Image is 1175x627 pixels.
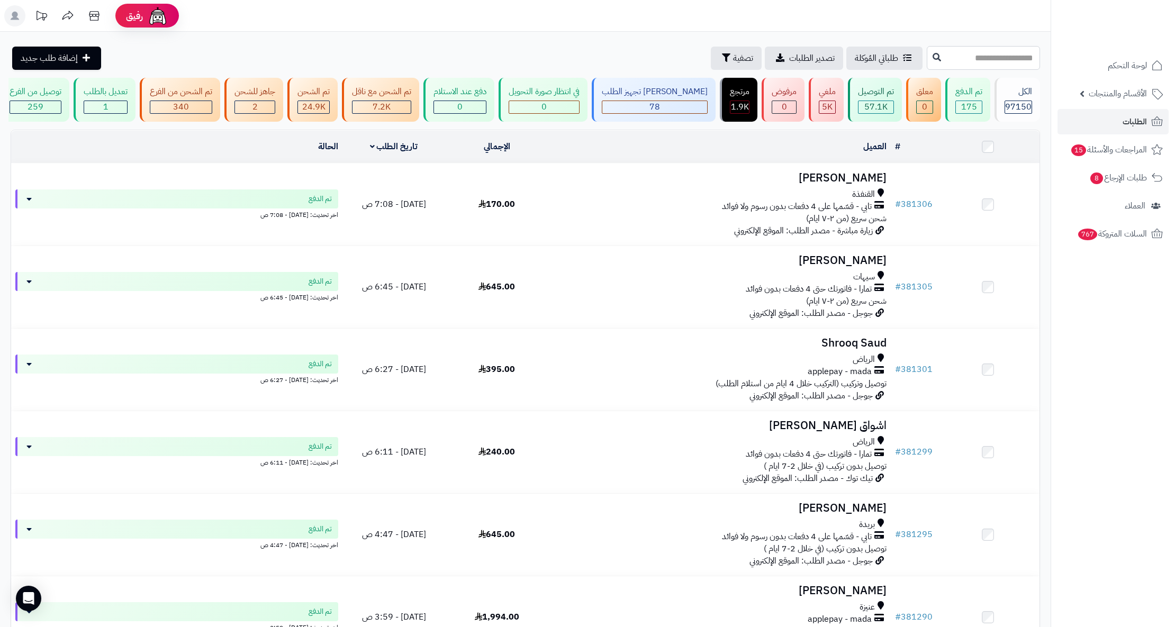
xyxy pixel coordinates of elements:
[730,101,749,113] div: 1854
[895,140,900,153] a: #
[772,101,796,113] div: 0
[904,78,943,122] a: معلق 0
[649,101,660,113] span: 78
[553,502,887,514] h3: [PERSON_NAME]
[749,555,873,567] span: جوجل - مصدر الطلب: الموقع الإلكتروني
[765,47,843,70] a: تصدير الطلبات
[895,198,901,211] span: #
[541,101,547,113] span: 0
[84,101,127,113] div: 1
[362,611,426,623] span: [DATE] - 3:59 ص
[362,198,426,211] span: [DATE] - 7:08 ص
[895,528,933,541] a: #381295
[1123,114,1147,129] span: الطلبات
[1070,142,1147,157] span: المراجعات والأسئلة
[298,101,329,113] div: 24888
[895,446,933,458] a: #381299
[853,353,875,366] span: الرياض
[895,363,933,376] a: #381301
[478,363,515,376] span: 395.00
[1057,193,1169,219] a: العملاء
[806,212,887,225] span: شحن سريع (من ٢-٧ ايام)
[484,140,510,153] a: الإجمالي
[853,436,875,448] span: الرياض
[478,528,515,541] span: 645.00
[1125,198,1145,213] span: العملاء
[922,101,927,113] span: 0
[1090,172,1104,185] span: 8
[1078,229,1097,241] span: 767
[864,101,888,113] span: 57.1K
[352,101,411,113] div: 7222
[352,86,411,98] div: تم الشحن مع ناقل
[340,78,421,122] a: تم الشحن مع ناقل 7.2K
[992,78,1042,122] a: الكل97150
[10,101,61,113] div: 259
[553,585,887,597] h3: [PERSON_NAME]
[21,52,78,65] span: إضافة طلب جديد
[1005,101,1032,113] span: 97150
[860,601,875,613] span: عنيزة
[15,374,338,385] div: اخر تحديث: [DATE] - 6:27 ص
[722,201,872,213] span: تابي - قسّمها على 4 دفعات بدون رسوم ولا فوائد
[553,420,887,432] h3: اشواق [PERSON_NAME]
[496,78,590,122] a: في انتظار صورة التحويل 0
[1108,58,1147,73] span: لوحة التحكم
[362,528,426,541] span: [DATE] - 4:47 ص
[553,337,887,349] h3: Shrooq Saud
[1057,137,1169,162] a: المراجعات والأسئلة15
[235,101,275,113] div: 2
[1057,221,1169,247] a: السلات المتروكة767
[955,86,982,98] div: تم الدفع
[1057,109,1169,134] a: الطلبات
[553,255,887,267] h3: [PERSON_NAME]
[956,101,982,113] div: 175
[362,446,426,458] span: [DATE] - 6:11 ص
[602,101,707,113] div: 78
[846,78,904,122] a: تم التوصيل 57.1K
[895,198,933,211] a: #381306
[71,78,138,122] a: تعديل بالطلب 1
[309,524,332,534] span: تم الدفع
[421,78,496,122] a: دفع عند الاستلام 0
[808,613,872,625] span: applepay - mada
[1103,8,1165,30] img: logo-2.png
[309,276,332,287] span: تم الدفع
[362,280,426,293] span: [DATE] - 6:45 ص
[852,188,875,201] span: القنفذة
[1057,165,1169,190] a: طلبات الإرجاع8
[1089,86,1147,101] span: الأقسام والمنتجات
[895,611,901,623] span: #
[370,140,418,153] a: تاريخ الطلب
[309,194,332,204] span: تم الدفع
[853,271,875,283] span: سيهات
[716,377,887,390] span: توصيل وتركيب (التركيب خلال 4 ايام من استلام الطلب)
[15,539,338,550] div: اخر تحديث: [DATE] - 4:47 ص
[309,441,332,452] span: تم الدفع
[15,291,338,302] div: اخر تحديث: [DATE] - 6:45 ص
[318,140,338,153] a: الحالة
[138,78,222,122] a: تم الشحن من الفرع 340
[433,86,486,98] div: دفع عند الاستلام
[285,78,340,122] a: تم الشحن 24.9K
[509,86,580,98] div: في انتظار صورة التحويل
[1005,86,1032,98] div: الكل
[807,78,846,122] a: ملغي 5K
[731,101,749,113] span: 1.9K
[895,280,933,293] a: #381305
[895,446,901,458] span: #
[1089,170,1147,185] span: طلبات الإرجاع
[15,456,338,467] div: اخر تحديث: [DATE] - 6:11 ص
[895,611,933,623] a: #381290
[718,78,760,122] a: مرتجع 1.9K
[84,86,128,98] div: تعديل بالطلب
[12,47,101,70] a: إضافة طلب جديد
[858,86,894,98] div: تم التوصيل
[895,280,901,293] span: #
[28,5,55,29] a: تحديثات المنصة
[764,460,887,472] span: توصيل بدون تركيب (في خلال 2-7 ايام )
[150,86,212,98] div: تم الشحن من الفرع
[895,363,901,376] span: #
[808,366,872,378] span: applepay - mada
[819,101,835,113] div: 5006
